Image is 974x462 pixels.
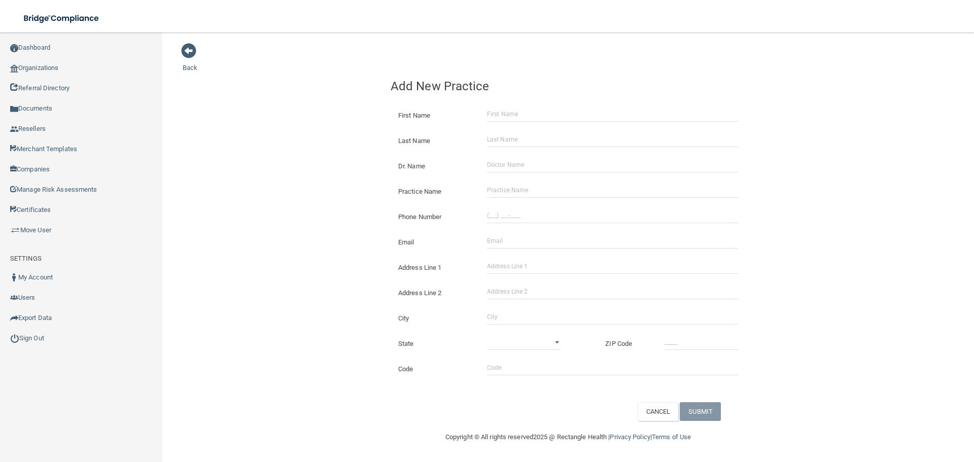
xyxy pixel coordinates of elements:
input: _____ [665,335,738,350]
img: briefcase.64adab9b.png [10,225,20,235]
div: Copyright © All rights reserved 2025 @ Rectangle Health | | [383,421,753,453]
label: First Name [391,110,479,122]
a: Terms of Use [652,433,691,441]
input: (___) ___-____ [487,208,738,223]
input: Doctor Name [487,157,738,172]
input: Last Name [487,132,738,147]
img: organization-icon.f8decf85.png [10,64,18,73]
a: Privacy Policy [610,433,650,441]
img: ic_reseller.de258add.png [10,125,18,133]
button: CANCEL [638,402,679,421]
label: City [391,312,479,325]
input: Code [487,360,738,375]
label: State [391,338,479,350]
img: icon-documents.8dae5593.png [10,105,18,113]
input: Practice Name [487,183,738,198]
input: Address Line 2 [487,284,738,299]
input: First Name [487,106,738,122]
input: Email [487,233,738,248]
img: icon-export.b9366987.png [10,314,18,322]
a: Back [183,52,197,72]
label: Practice Name [391,186,479,198]
label: Phone Number [391,211,479,223]
h4: Add New Practice [391,80,746,93]
label: Address Line 2 [391,287,479,299]
img: bridge_compliance_login_screen.278c3ca4.svg [15,8,109,29]
label: Dr. Name [391,160,479,172]
img: ic_power_dark.7ecde6b1.png [10,334,19,343]
input: City [487,309,738,325]
label: ZIP Code [598,338,657,350]
label: Email [391,236,479,248]
img: ic_user_dark.df1a06c3.png [10,273,18,281]
label: Address Line 1 [391,262,479,274]
button: SUBMIT [680,402,721,421]
label: Code [391,363,479,375]
label: SETTINGS [10,253,42,265]
img: ic_dashboard_dark.d01f4a41.png [10,44,18,52]
label: Last Name [391,135,479,147]
img: icon-users.e205127d.png [10,294,18,302]
input: Address Line 1 [487,259,738,274]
